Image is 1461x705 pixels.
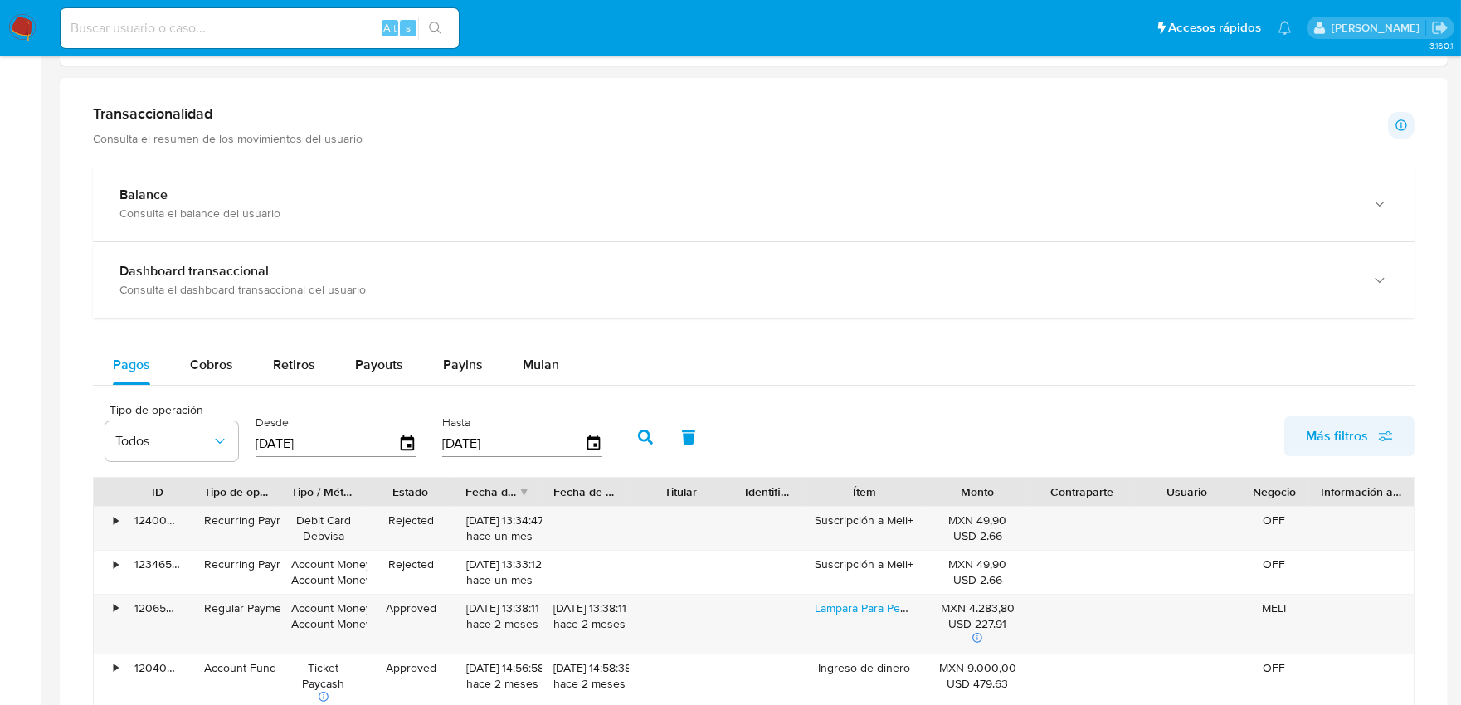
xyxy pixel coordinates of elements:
[1278,21,1292,35] a: Notificaciones
[1168,19,1261,36] span: Accesos rápidos
[61,17,459,39] input: Buscar usuario o caso...
[1431,19,1449,36] a: Salir
[383,20,397,36] span: Alt
[406,20,411,36] span: s
[1332,20,1425,36] p: sandra.chabay@mercadolibre.com
[1429,39,1453,52] span: 3.160.1
[418,17,452,40] button: search-icon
